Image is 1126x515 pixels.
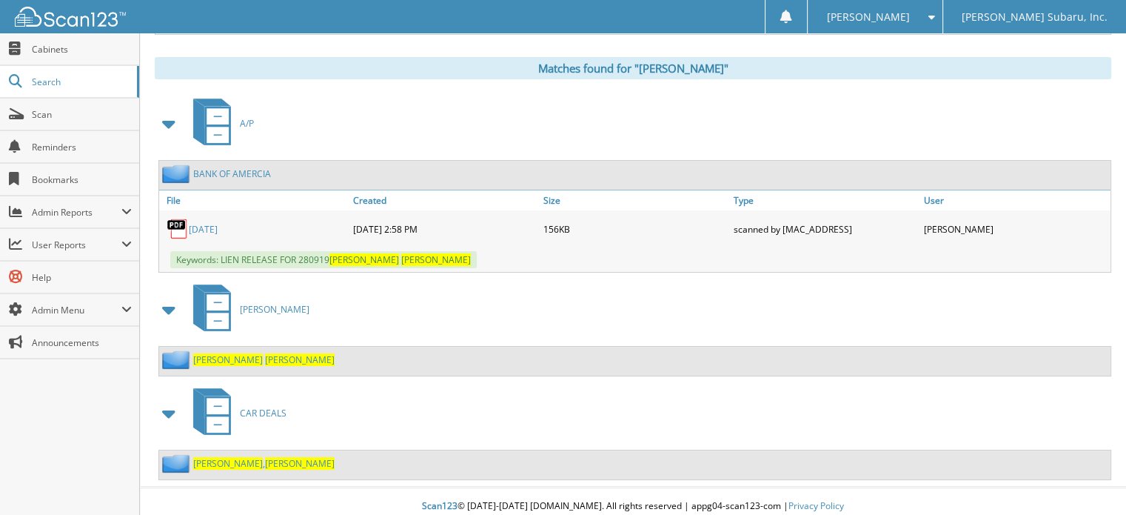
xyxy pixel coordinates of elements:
span: [PERSON_NAME] [240,303,309,316]
span: Reminders [32,141,132,153]
span: CAR DEALS [240,407,286,419]
a: A/P [184,94,254,153]
span: Scan123 [422,499,458,512]
img: folder2.png [162,350,193,369]
span: [PERSON_NAME] [329,253,399,266]
span: [PERSON_NAME] [193,353,263,366]
div: scanned by [MAC_ADDRESS] [730,214,920,244]
span: Bookmarks [32,173,132,186]
img: scan123-logo-white.svg [15,7,126,27]
span: Admin Reports [32,206,121,219]
span: A/P [240,117,254,130]
div: Matches found for "[PERSON_NAME]" [155,57,1111,79]
a: File [159,190,349,210]
span: [PERSON_NAME] [826,13,909,21]
a: [PERSON_NAME] [PERSON_NAME] [193,353,335,366]
a: User [920,190,1110,210]
span: [PERSON_NAME] [193,457,263,470]
a: [PERSON_NAME],[PERSON_NAME] [193,457,335,470]
div: [PERSON_NAME] [920,214,1110,244]
span: User Reports [32,239,121,251]
a: [PERSON_NAME] [184,280,309,339]
span: [PERSON_NAME] [401,253,471,266]
span: [PERSON_NAME] Subaru, Inc. [962,13,1107,21]
a: [DATE] [189,223,218,236]
span: Help [32,271,132,284]
span: Cabinets [32,43,132,56]
span: Admin Menu [32,304,121,316]
a: Privacy Policy [788,499,844,512]
div: 156KB [540,214,730,244]
img: folder2.png [162,165,193,183]
div: [DATE] 2:58 PM [349,214,540,244]
a: BANK OF AMERCIA [193,167,271,180]
img: PDF.png [167,218,189,240]
span: Search [32,76,130,88]
a: CAR DEALS [184,384,286,442]
a: Created [349,190,540,210]
a: Size [540,190,730,210]
span: [PERSON_NAME] [265,457,335,470]
img: folder2.png [162,454,193,473]
a: Type [730,190,920,210]
span: Keywords: LIEN RELEASE FOR 280919 [170,251,477,268]
span: [PERSON_NAME] [265,353,335,366]
span: Announcements [32,336,132,349]
span: Scan [32,108,132,121]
